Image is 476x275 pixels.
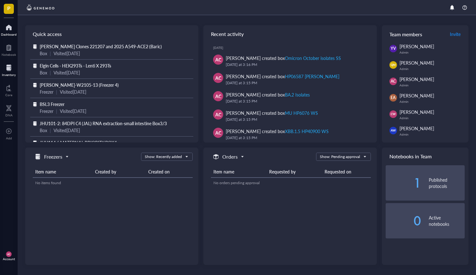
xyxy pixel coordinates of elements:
div: 1 [386,178,422,188]
div: Freezer [40,108,54,114]
span: JHU114.6 MATERNAL PRIORITY BOX4 [40,139,117,146]
div: [PERSON_NAME] created box [226,128,328,135]
a: AC[PERSON_NAME] created boxHP06587 [PERSON_NAME][DATE] at 3:15 PM [208,70,371,89]
span: AW [391,128,396,133]
div: [DATE] at 3:16 PM [226,61,366,68]
th: Requested by [267,166,322,178]
div: | [50,50,51,57]
span: Elgin Cells - HEK293Ts - Lenti X 293Ts [40,62,111,69]
div: HP06587 [PERSON_NAME] [285,73,339,79]
div: Omicron October isolates SS [285,55,341,61]
div: Visited [DATE] [60,108,86,114]
div: [PERSON_NAME] created box [226,109,318,116]
a: Core [5,83,12,97]
div: Core [5,93,12,97]
span: [PERSON_NAME] [399,125,434,132]
span: YV [391,46,396,51]
span: [PERSON_NAME] [399,142,434,148]
a: DNA [5,103,13,117]
div: Visited [DATE] [54,50,80,57]
div: [DATE] at 3:15 PM [226,80,366,86]
th: Item name [211,166,266,178]
a: AC[PERSON_NAME] created boxOmicron October isolates SS[DATE] at 3:16 PM [208,52,371,70]
div: Recent activity [203,25,377,43]
a: AC[PERSON_NAME] created boxMU HP6076 WS[DATE] at 3:15 PM [208,107,371,125]
button: Invite [450,29,461,39]
span: [PERSON_NAME] [399,76,434,82]
th: Item name [33,166,93,178]
div: [DATE] at 3:15 PM [226,98,366,104]
span: BSL3 Freezer [40,101,65,107]
div: Admin [399,50,465,54]
a: AC[PERSON_NAME] created boxXBB.1.5 HP40900 WS[DATE] at 3:15 PM [208,125,371,143]
div: BA.2 Isolates [285,91,310,98]
div: Account [3,257,15,261]
div: Published protocols [429,177,465,189]
div: No orders pending approval [213,180,368,186]
div: | [56,88,57,95]
div: Notebook [2,53,16,56]
div: [DATE] at 3:15 PM [226,116,366,123]
span: AC [215,129,221,136]
span: AC [215,74,221,81]
img: genemod-logo [25,4,56,11]
div: | [50,127,51,134]
div: Dashboard [1,32,17,36]
a: AC[PERSON_NAME] created boxBA.2 Isolates[DATE] at 3:15 PM [208,89,371,107]
span: [PERSON_NAME] [399,60,434,66]
div: Active notebooks [429,214,465,227]
div: Notebooks in Team [382,148,468,165]
div: Show: Pending approval [320,154,360,160]
span: AC [7,253,11,255]
div: Box [40,50,47,57]
div: | [56,108,57,114]
div: Admin [399,67,465,71]
div: Box [40,127,47,134]
a: Inventory [2,63,16,77]
div: Admin [399,116,465,120]
span: EA [391,95,395,101]
div: Quick access [25,25,198,43]
h5: Freezers [44,153,62,161]
div: Visited [DATE] [54,69,80,76]
span: AC [391,79,396,84]
span: [PERSON_NAME] [399,109,434,115]
div: Admin [399,132,465,136]
span: AC [215,111,221,118]
div: Freezer [40,88,54,95]
div: Team members [382,25,468,43]
span: JHU101-2: 84DPI C4 (JAL) RNA extraction-small intestine Box3/3 [40,120,167,126]
span: CW [391,112,396,116]
div: [PERSON_NAME] created box [226,91,309,98]
th: Requested on [322,166,371,178]
h5: Orders [222,153,238,161]
div: Box [40,69,47,76]
span: P [7,4,10,12]
div: [DATE] [213,46,371,50]
div: | [50,69,51,76]
a: Notebook [2,43,16,56]
span: [PERSON_NAME]-W2105-13 (Freezer 4) [40,82,119,88]
div: Add [6,136,12,140]
div: Inventory [2,73,16,77]
div: [PERSON_NAME] created box [226,55,341,61]
div: DNA [5,113,13,117]
div: Visited [DATE] [60,88,86,95]
span: [PERSON_NAME] [399,43,434,50]
span: AC [215,56,221,63]
div: 0 [386,216,422,226]
div: No items found [35,180,190,186]
div: MU HP6076 WS [285,110,318,116]
span: [PERSON_NAME] [399,92,434,99]
div: Admin [399,83,465,87]
span: Invite [450,31,461,37]
div: Admin [399,100,465,103]
th: Created on [146,166,193,178]
div: [PERSON_NAME] created box [226,73,339,80]
div: Show: Recently added [145,154,182,160]
div: Visited [DATE] [54,127,80,134]
span: [PERSON_NAME] Clones 221207 and 2025 A549-ACE2 (Baric) [40,43,162,50]
div: XBB.1.5 HP40900 WS [285,128,329,134]
span: AC [215,93,221,100]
